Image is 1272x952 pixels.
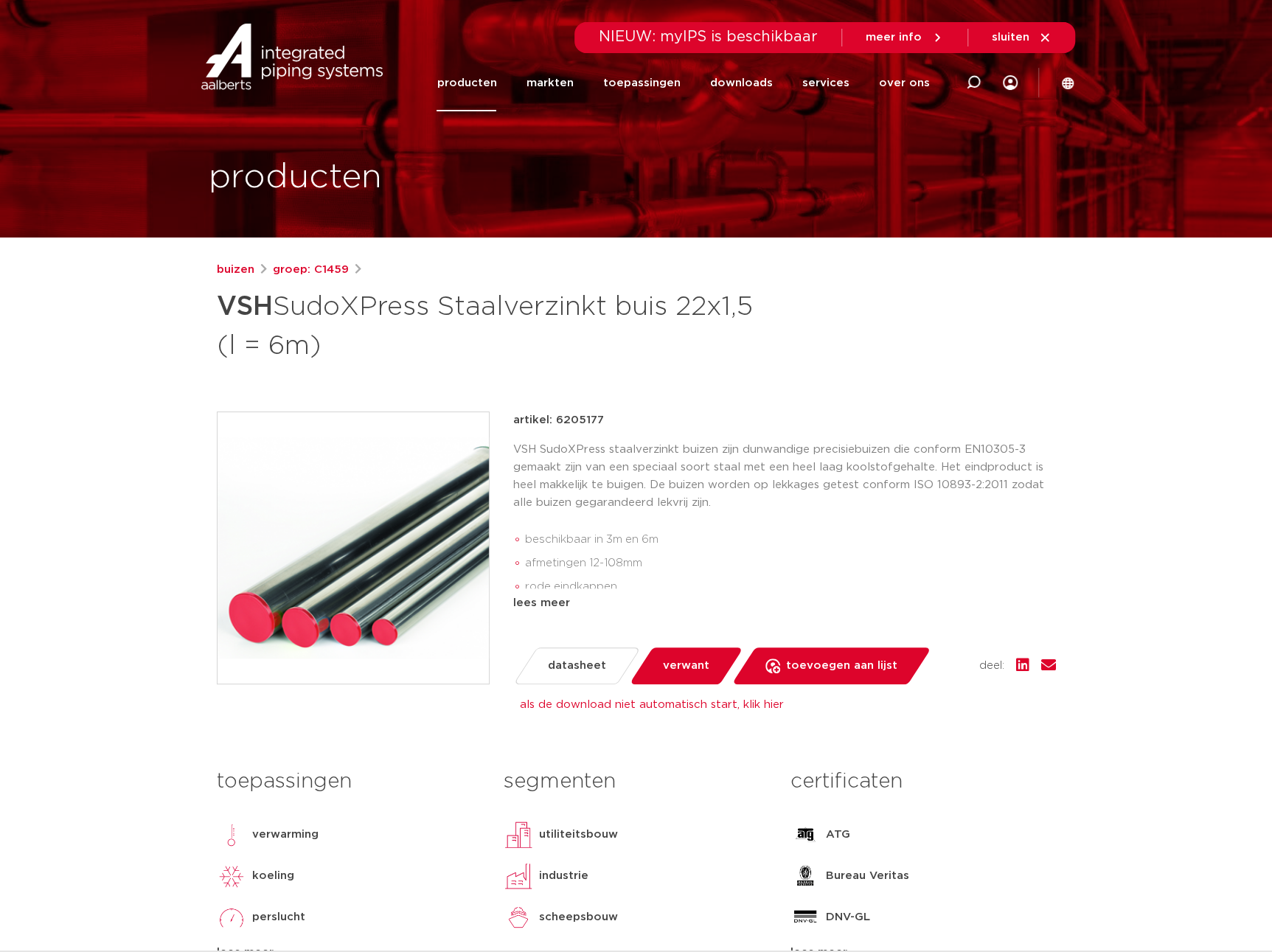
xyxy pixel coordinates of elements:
h1: producten [209,154,382,201]
a: verwant [628,647,743,684]
p: koeling [252,867,294,885]
nav: Menu [437,55,929,111]
img: DNV-GL [790,903,820,932]
h3: toepassingen [217,767,482,796]
a: over ons [878,55,929,111]
p: DNV-GL [826,908,870,926]
span: datasheet [548,654,606,678]
a: services [802,55,849,111]
h1: SudoXPress Staalverzinkt buis 22x1,5 (l = 6m) [217,285,771,364]
a: toepassingen [602,55,680,111]
span: deel: [979,657,1004,675]
span: NIEUW: myIPS is beschikbaar [599,29,818,44]
a: markten [526,55,573,111]
p: utiliteitsbouw [539,826,618,844]
h3: segmenten [504,767,768,796]
p: VSH SudoXPress staalverzinkt buizen zijn dunwandige precisiebuizen die conform EN10305-3 gemaakt ... [513,441,1056,512]
a: downloads [709,55,772,111]
div: lees meer [513,594,1056,612]
strong: VSH [217,293,273,320]
p: Bureau Veritas [826,867,909,885]
a: producten [437,55,496,111]
a: sluiten [992,31,1052,44]
img: scheepsbouw [504,903,533,932]
img: industrie [504,861,533,891]
h3: certificaten [790,767,1055,796]
span: sluiten [992,32,1029,43]
span: toevoegen aan lijst [786,654,897,678]
p: industrie [539,867,588,885]
img: verwarming [217,820,246,849]
a: buizen [217,261,254,279]
img: perslucht [217,903,246,932]
li: beschikbaar in 3m en 6m [525,528,1056,552]
p: ATG [826,826,850,844]
span: verwant [663,654,709,678]
li: afmetingen 12-108mm [525,552,1056,575]
p: perslucht [252,908,305,926]
span: meer info [866,32,922,43]
a: datasheet [512,647,640,684]
a: als de download niet automatisch start, klik hier [519,699,783,710]
img: utiliteitsbouw [504,820,533,849]
img: Product Image for VSH SudoXPress Staalverzinkt buis 22x1,5 (l = 6m) [218,412,489,684]
p: scheepsbouw [539,908,618,926]
img: ATG [790,820,820,849]
a: meer info [866,31,944,44]
img: Bureau Veritas [790,861,820,891]
a: groep: C1459 [273,261,349,279]
p: verwarming [252,826,319,844]
img: koeling [217,861,246,891]
li: rode eindkappen [525,575,1056,599]
p: artikel: 6205177 [513,411,604,429]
